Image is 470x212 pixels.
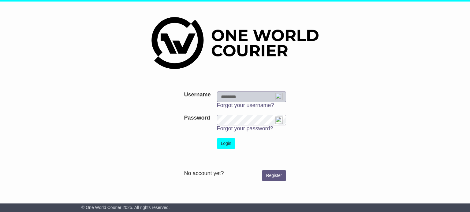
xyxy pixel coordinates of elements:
a: Forgot your password? [217,125,273,131]
button: Login [217,138,235,149]
label: Username [184,92,211,98]
div: No account yet? [184,170,286,177]
a: Register [262,170,286,181]
img: One World [151,17,319,69]
label: Password [184,115,210,121]
a: Forgot your username? [217,102,274,108]
span: © One World Courier 2025. All rights reserved. [81,205,170,210]
img: npw-badge-icon-locked.svg [275,117,283,124]
img: npw-badge-icon-locked.svg [275,93,283,100]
